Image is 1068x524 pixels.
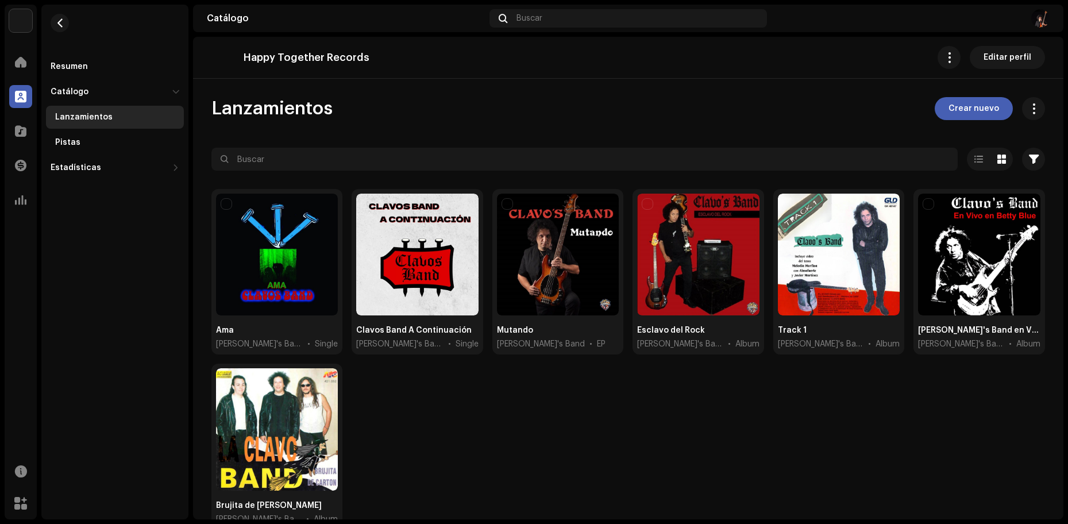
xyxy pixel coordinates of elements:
[356,338,443,350] span: Clavo's Band
[46,156,184,179] re-m-nav-dropdown: Estadísticas
[735,338,759,350] div: Album
[356,325,472,336] div: Clavos Band A Continuación
[244,52,369,64] p: Happy Together Records
[315,338,338,350] div: Single
[307,338,310,350] span: •
[46,106,184,129] re-m-nav-item: Lanzamientos
[589,338,592,350] span: •
[516,14,542,23] span: Buscar
[211,97,333,120] span: Lanzamientos
[868,338,871,350] span: •
[918,338,1004,350] span: Clavo's Band
[207,14,485,23] div: Catálogo
[637,338,723,350] span: Clavo's Band
[1009,338,1012,350] span: •
[46,80,184,154] re-m-nav-dropdown: Catálogo
[918,325,1040,336] div: Clavo's Band en Vivo en Betty Blue
[497,325,533,336] div: Mutando
[55,138,80,147] div: Pistas
[597,338,606,350] div: EP
[1031,9,1050,28] img: 659e6932-d9a8-43f3-906a-ba208738c1dc
[216,338,303,350] span: Clavo's Band
[216,325,234,336] div: Ama
[211,46,234,69] img: 8c078af9-2762-411f-9b68-401e839750bb
[55,113,113,122] div: Lanzamientos
[46,55,184,78] re-m-nav-item: Resumen
[51,163,101,172] div: Estadísticas
[497,338,585,350] span: Clavo's Band
[216,500,322,511] div: Brujita de Cartón
[211,148,958,171] input: Buscar
[456,338,479,350] div: Single
[51,62,88,71] div: Resumen
[970,46,1045,69] button: Editar perfil
[728,338,731,350] span: •
[1016,338,1040,350] div: Album
[984,46,1031,69] span: Editar perfil
[448,338,451,350] span: •
[637,325,705,336] div: Esclavo del Rock
[949,97,999,120] span: Crear nuevo
[9,9,32,32] img: edd8793c-a1b1-4538-85bc-e24b6277bc1e
[876,338,900,350] div: Album
[778,338,863,350] span: Clavo's Band
[778,325,807,336] div: Track 1
[51,87,88,97] div: Catálogo
[46,131,184,154] re-m-nav-item: Pistas
[935,97,1013,120] button: Crear nuevo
